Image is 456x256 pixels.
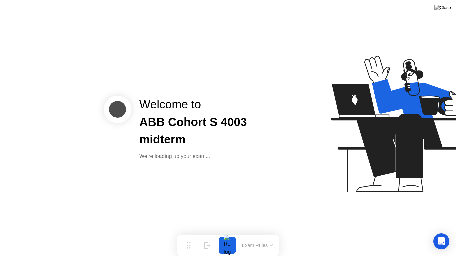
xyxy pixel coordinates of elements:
img: Close [434,5,451,10]
div: We’re loading up your exam... [139,152,263,160]
button: Exam Rules [240,242,275,248]
div: Open Intercom Messenger [433,233,449,249]
div: Welcome to [139,96,263,113]
div: ABB Cohort S 4003 midterm [139,113,263,149]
